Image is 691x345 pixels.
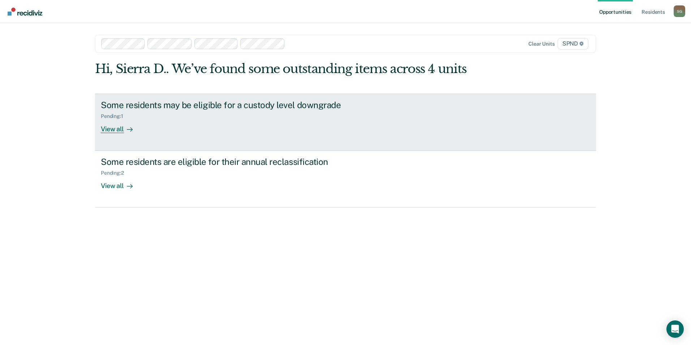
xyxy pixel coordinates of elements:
[101,119,141,133] div: View all
[674,5,685,17] div: S G
[101,157,355,167] div: Some residents are eligible for their annual reclassification
[101,113,129,119] div: Pending : 1
[666,320,684,338] div: Open Intercom Messenger
[528,41,555,47] div: Clear units
[101,170,130,176] div: Pending : 2
[558,38,588,50] span: SPND
[95,94,596,151] a: Some residents may be eligible for a custody level downgradePending:1View all
[95,61,496,76] div: Hi, Sierra D.. We’ve found some outstanding items across 4 units
[101,176,141,190] div: View all
[95,151,596,208] a: Some residents are eligible for their annual reclassificationPending:2View all
[674,5,685,17] button: Profile dropdown button
[8,8,42,16] img: Recidiviz
[101,100,355,110] div: Some residents may be eligible for a custody level downgrade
